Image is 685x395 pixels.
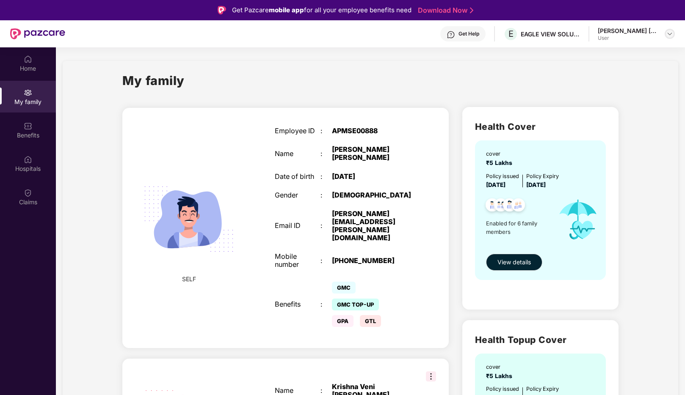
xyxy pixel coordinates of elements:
[482,196,503,217] img: svg+xml;base64,PHN2ZyB4bWxucz0iaHR0cDovL3d3dy53My5vcmcvMjAwMC9zdmciIHdpZHRoPSI0OC45NDMiIGhlaWdodD...
[486,181,505,188] span: [DATE]
[320,300,332,308] div: :
[24,189,32,197] img: svg+xml;base64,PHN2ZyBpZD0iQ2xhaW0iIHhtbG5zPSJodHRwOi8vd3d3LnczLm9yZy8yMDAwL3N2ZyIgd2lkdGg9IjIwIi...
[320,173,332,181] div: :
[598,35,657,41] div: User
[470,6,473,15] img: Stroke
[508,29,514,39] span: E
[486,385,519,393] div: Policy issued
[426,371,436,381] img: svg+xml;base64,PHN2ZyB3aWR0aD0iMzIiIGhlaWdodD0iMzIiIHZpZXdCb3g9IjAgMCAzMiAzMiIgZmlsbD0ibm9uZSIgeG...
[218,6,226,14] img: Logo
[332,282,356,294] span: GMC
[666,30,673,37] img: svg+xml;base64,PHN2ZyBpZD0iRHJvcGRvd24tMzJ4MzIiIHhtbG5zPSJodHRwOi8vd3d3LnczLm9yZy8yMDAwL3N2ZyIgd2...
[486,373,516,379] span: ₹5 Lakhs
[550,190,606,250] img: icon
[275,150,320,158] div: Name
[360,315,381,327] span: GTL
[332,127,412,135] div: APMSE00888
[320,150,332,158] div: :
[24,155,32,164] img: svg+xml;base64,PHN2ZyBpZD0iSG9zcGl0YWxzIiB4bWxucz0iaHR0cDovL3d3dy53My5vcmcvMjAwMC9zdmciIHdpZHRoPS...
[598,27,657,35] div: [PERSON_NAME] [PERSON_NAME]
[24,55,32,63] img: svg+xml;base64,PHN2ZyBpZD0iSG9tZSIgeG1sbnM9Imh0dHA6Ly93d3cudzMub3JnLzIwMDAvc3ZnIiB3aWR0aD0iMjAiIG...
[24,88,32,97] img: svg+xml;base64,PHN2ZyB3aWR0aD0iMjAiIGhlaWdodD0iMjAiIHZpZXdCb3g9IjAgMCAyMCAyMCIgZmlsbD0ibm9uZSIgeG...
[275,300,320,308] div: Benefits
[10,28,65,39] img: New Pazcare Logo
[332,210,412,242] div: [PERSON_NAME][EMAIL_ADDRESS][PERSON_NAME][DOMAIN_NAME]
[486,172,519,181] div: Policy issued
[486,159,516,166] span: ₹5 Lakhs
[320,191,332,199] div: :
[508,196,529,217] img: svg+xml;base64,PHN2ZyB4bWxucz0iaHR0cDovL3d3dy53My5vcmcvMjAwMC9zdmciIHdpZHRoPSI0OC45NDMiIGhlaWdodD...
[332,299,379,310] span: GMC TOP-UP
[486,254,542,271] button: View details
[475,120,606,134] h2: Health Cover
[275,252,320,269] div: Mobile number
[182,274,196,284] span: SELF
[269,6,304,14] strong: mobile app
[475,333,606,347] h2: Health Topup Cover
[526,385,559,393] div: Policy Expiry
[459,30,479,37] div: Get Help
[24,122,32,130] img: svg+xml;base64,PHN2ZyBpZD0iQmVuZWZpdHMiIHhtbG5zPSJodHRwOi8vd3d3LnczLm9yZy8yMDAwL3N2ZyIgd2lkdGg9Ij...
[332,257,412,265] div: [PHONE_NUMBER]
[418,6,471,15] a: Download Now
[491,196,511,217] img: svg+xml;base64,PHN2ZyB4bWxucz0iaHR0cDovL3d3dy53My5vcmcvMjAwMC9zdmciIHdpZHRoPSI0OC45MTUiIGhlaWdodD...
[497,258,531,267] span: View details
[275,127,320,135] div: Employee ID
[275,173,320,181] div: Date of birth
[122,71,185,90] h1: My family
[499,196,520,217] img: svg+xml;base64,PHN2ZyB4bWxucz0iaHR0cDovL3d3dy53My5vcmcvMjAwMC9zdmciIHdpZHRoPSI0OC45NDMiIGhlaWdodD...
[133,164,244,274] img: svg+xml;base64,PHN2ZyB4bWxucz0iaHR0cDovL3d3dy53My5vcmcvMjAwMC9zdmciIHdpZHRoPSIyMjQiIGhlaWdodD0iMT...
[320,387,332,395] div: :
[486,219,550,236] span: Enabled for 6 family members
[275,222,320,230] div: Email ID
[486,150,516,158] div: cover
[526,172,559,181] div: Policy Expiry
[320,127,332,135] div: :
[332,315,354,327] span: GPA
[320,222,332,230] div: :
[447,30,455,39] img: svg+xml;base64,PHN2ZyBpZD0iSGVscC0zMngzMiIgeG1sbnM9Imh0dHA6Ly93d3cudzMub3JnLzIwMDAvc3ZnIiB3aWR0aD...
[332,145,412,162] div: [PERSON_NAME] [PERSON_NAME]
[332,173,412,181] div: [DATE]
[332,191,412,199] div: [DEMOGRAPHIC_DATA]
[232,5,412,15] div: Get Pazcare for all your employee benefits need
[320,257,332,265] div: :
[275,387,320,395] div: Name
[486,363,516,371] div: cover
[275,191,320,199] div: Gender
[526,181,546,188] span: [DATE]
[521,30,580,38] div: EAGLE VIEW SOLUTIONS PRIVATE LIMITED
